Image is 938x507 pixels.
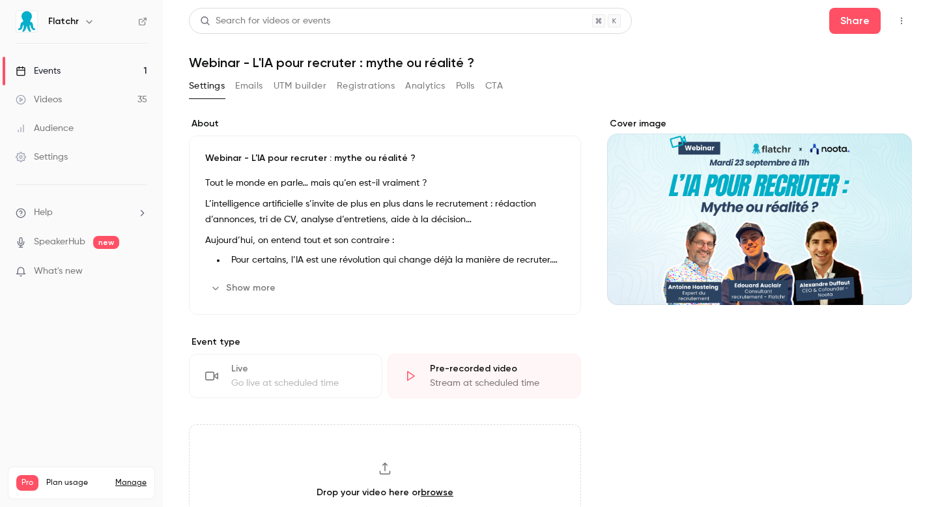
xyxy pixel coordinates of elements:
[34,206,53,220] span: Help
[317,485,453,499] h3: Drop your video here or
[189,336,581,349] p: Event type
[46,478,107,488] span: Plan usage
[48,15,79,28] h6: Flatchr
[115,478,147,488] a: Manage
[34,235,85,249] a: SpeakerHub
[34,265,83,278] span: What's new
[231,362,366,375] div: Live
[16,93,62,106] div: Videos
[189,354,382,398] div: LiveGo live at scheduled time
[231,377,366,390] div: Go live at scheduled time
[405,76,446,96] button: Analytics
[205,152,565,165] p: Webinar - L'IA pour recruter : mythe ou réalité ?
[337,76,395,96] button: Registrations
[430,362,565,375] div: Pre-recorded video
[456,76,475,96] button: Polls
[16,11,37,32] img: Flatchr
[205,233,565,248] p: Aujourd’hui, on entend tout et son contraire :
[189,76,225,96] button: Settings
[205,278,283,298] button: Show more
[16,475,38,491] span: Pro
[16,206,147,220] li: help-dropdown-opener
[189,55,912,70] h1: Webinar - L'IA pour recruter : mythe ou réalité ?
[829,8,881,34] button: Share
[235,76,263,96] button: Emails
[16,151,68,164] div: Settings
[189,117,581,130] label: About
[132,266,147,278] iframe: Noticeable Trigger
[485,76,503,96] button: CTA
[16,65,61,78] div: Events
[93,236,119,249] span: new
[226,254,565,267] li: Pour certains, l’IA est une révolution qui change déjà la manière de recruter.
[16,122,74,135] div: Audience
[607,117,912,305] section: Cover image
[205,196,565,227] p: L’intelligence artificielle s’invite de plus en plus dans le recrutement : rédaction d’annonces, ...
[274,76,326,96] button: UTM builder
[200,14,330,28] div: Search for videos or events
[607,117,912,130] label: Cover image
[430,377,565,390] div: Stream at scheduled time
[388,354,581,398] div: Pre-recorded videoStream at scheduled time
[421,487,453,498] a: browse
[205,175,565,191] p: Tout le monde en parle… mais qu’en est-il vraiment ?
